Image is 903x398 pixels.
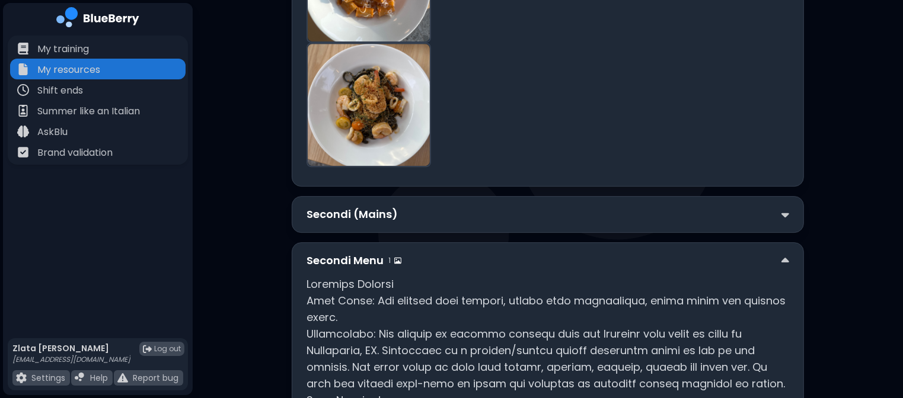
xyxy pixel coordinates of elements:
img: company logo [56,7,139,31]
p: [EMAIL_ADDRESS][DOMAIN_NAME] [12,355,130,364]
img: file icon [17,84,29,96]
img: file icon [16,373,27,383]
img: file icon [17,63,29,75]
img: file icon [17,146,29,158]
img: file icon [75,373,85,383]
img: file icon [17,126,29,137]
img: Bigoli Nero [308,44,430,166]
p: Report bug [133,373,178,383]
p: Secondi (Mains) [307,206,398,223]
img: down chevron [781,255,789,267]
p: Settings [31,373,65,383]
p: AskBlu [37,125,68,139]
img: file icon [17,105,29,117]
p: Summer like an Italian [37,104,140,118]
p: My training [37,42,89,56]
p: Shift ends [37,84,83,98]
p: My resources [37,63,100,77]
img: down chevron [781,208,789,221]
p: Brand validation [37,146,113,160]
span: Log out [154,344,181,354]
p: Help [90,373,108,383]
img: file icon [17,43,29,54]
p: Secondi Menu [307,252,384,269]
img: file icon [117,373,128,383]
img: image [394,257,401,264]
p: Zlata [PERSON_NAME] [12,343,130,354]
img: logout [143,345,152,354]
div: 1 [388,256,401,265]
